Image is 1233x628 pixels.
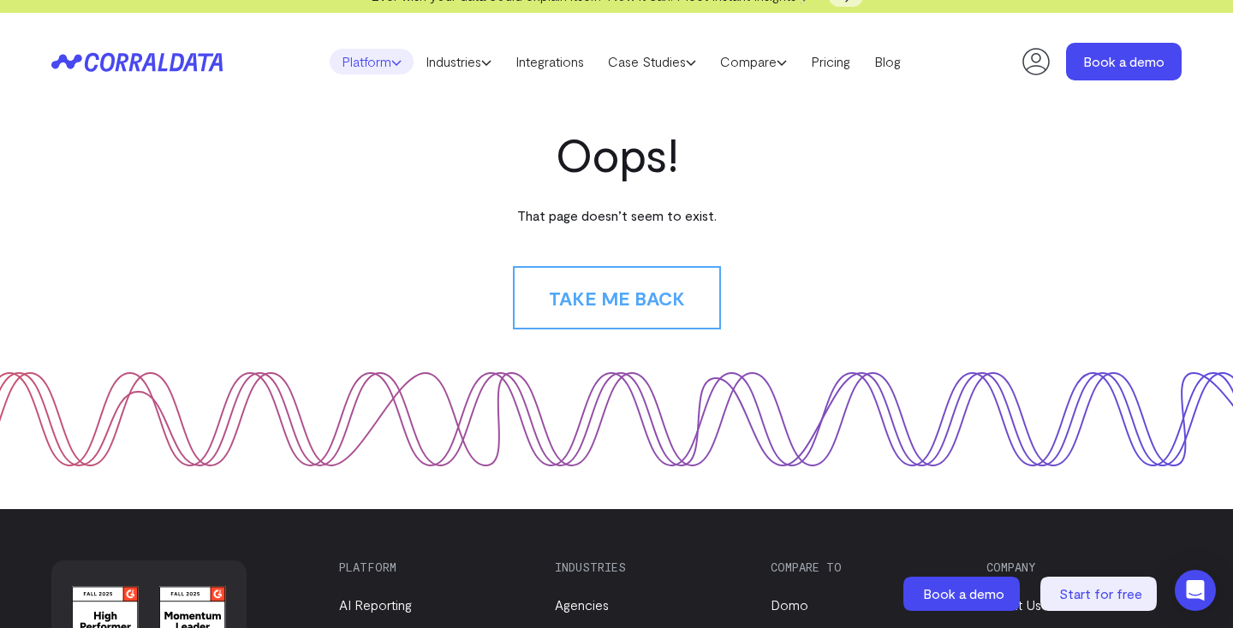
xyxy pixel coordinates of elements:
[330,49,414,74] a: Platform
[986,560,1173,574] h3: Company
[555,596,609,613] a: Agencies
[513,266,721,329] a: Take me back
[903,577,1023,611] a: Book a demo
[708,49,799,74] a: Compare
[771,596,808,613] a: Domo
[799,49,862,74] a: Pricing
[1059,585,1142,601] span: Start for free
[339,596,412,613] a: AI Reporting
[555,560,742,574] h3: Industries
[339,560,526,574] h3: Platform
[596,49,708,74] a: Case Studies
[503,49,596,74] a: Integrations
[414,49,503,74] a: Industries
[771,560,957,574] h3: Compare to
[862,49,913,74] a: Blog
[1175,570,1216,611] div: Open Intercom Messenger
[1040,577,1160,611] a: Start for free
[923,585,1004,601] span: Book a demo
[1066,43,1182,80] a: Book a demo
